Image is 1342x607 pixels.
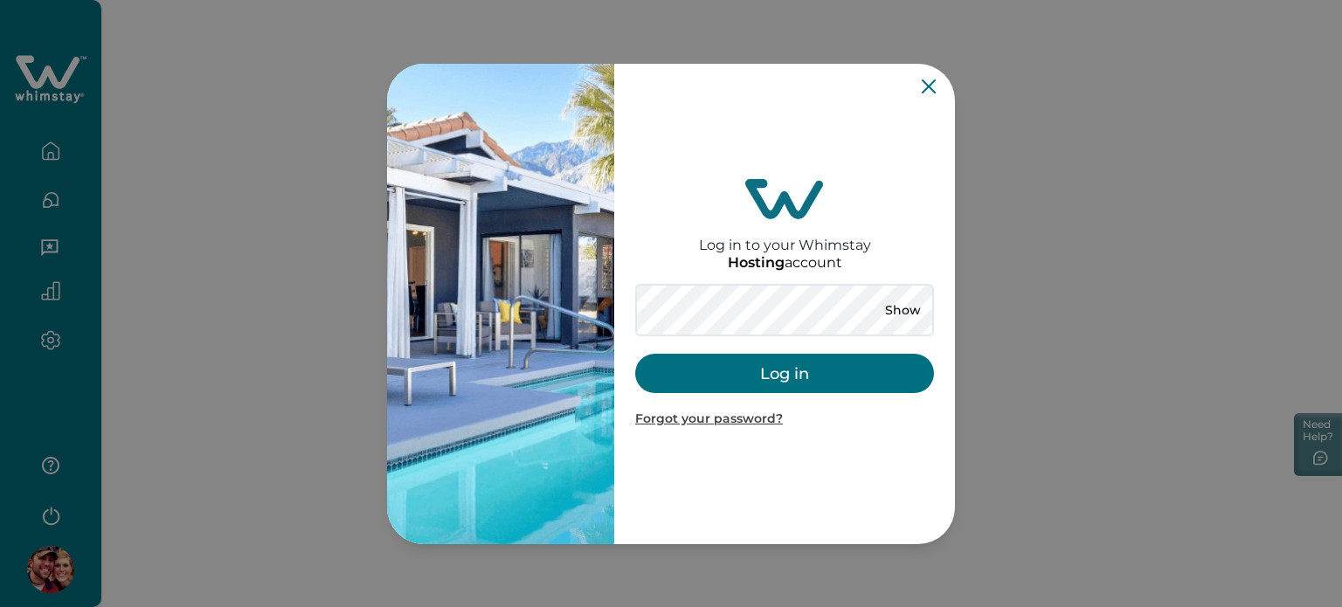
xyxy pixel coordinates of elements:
button: Show [871,298,934,322]
img: auth-banner [387,64,614,544]
img: login-logo [745,179,824,219]
p: Hosting [728,254,785,272]
button: Close [922,79,936,93]
p: Forgot your password? [635,410,934,428]
p: account [728,254,842,272]
button: Log in [635,354,934,393]
h2: Log in to your Whimstay [699,219,871,253]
